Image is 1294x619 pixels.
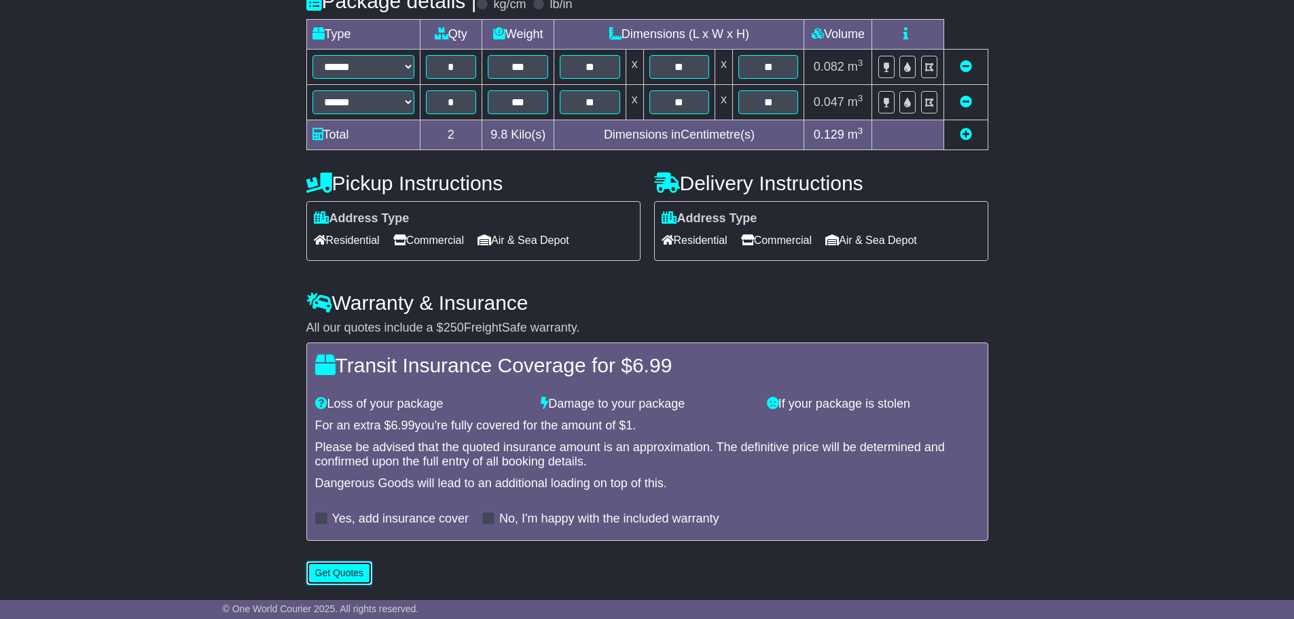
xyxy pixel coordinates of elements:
td: Volume [804,20,872,50]
td: Weight [482,20,554,50]
td: x [626,50,643,85]
span: 1 [626,419,632,432]
span: 0.082 [814,60,844,73]
td: x [626,85,643,120]
span: m [848,95,863,109]
h4: Warranty & Insurance [306,291,988,314]
div: All our quotes include a $ FreightSafe warranty. [306,321,988,336]
span: m [848,60,863,73]
button: Get Quotes [306,561,373,585]
sup: 3 [858,58,863,68]
span: Commercial [741,230,812,251]
span: Air & Sea Depot [825,230,917,251]
td: Qty [420,20,482,50]
label: No, I'm happy with the included warranty [499,512,719,527]
span: Air & Sea Depot [478,230,569,251]
td: Dimensions (L x W x H) [554,20,804,50]
h4: Delivery Instructions [654,172,988,194]
a: Add new item [960,128,972,141]
span: 0.129 [814,128,844,141]
h4: Transit Insurance Coverage for $ [315,354,980,376]
span: Commercial [393,230,464,251]
div: Please be advised that the quoted insurance amount is an approximation. The definitive price will... [315,440,980,470]
div: For an extra $ you're fully covered for the amount of $ . [315,419,980,434]
td: Total [306,120,420,150]
td: Kilo(s) [482,120,554,150]
sup: 3 [858,93,863,103]
td: x [715,85,733,120]
span: 6.99 [391,419,415,432]
span: 250 [444,321,464,334]
a: Remove this item [960,60,972,73]
span: Residential [662,230,727,251]
span: 9.8 [490,128,507,141]
sup: 3 [858,126,863,136]
span: © One World Courier 2025. All rights reserved. [223,603,419,614]
td: Dimensions in Centimetre(s) [554,120,804,150]
label: Yes, add insurance cover [332,512,469,527]
label: Address Type [662,211,757,226]
span: 6.99 [632,354,672,376]
div: Dangerous Goods will lead to an additional loading on top of this. [315,476,980,491]
td: x [715,50,733,85]
label: Address Type [314,211,410,226]
td: 2 [420,120,482,150]
div: If your package is stolen [760,397,986,412]
span: 0.047 [814,95,844,109]
span: Residential [314,230,380,251]
span: m [848,128,863,141]
div: Damage to your package [534,397,760,412]
td: Type [306,20,420,50]
h4: Pickup Instructions [306,172,641,194]
div: Loss of your package [308,397,535,412]
a: Remove this item [960,95,972,109]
